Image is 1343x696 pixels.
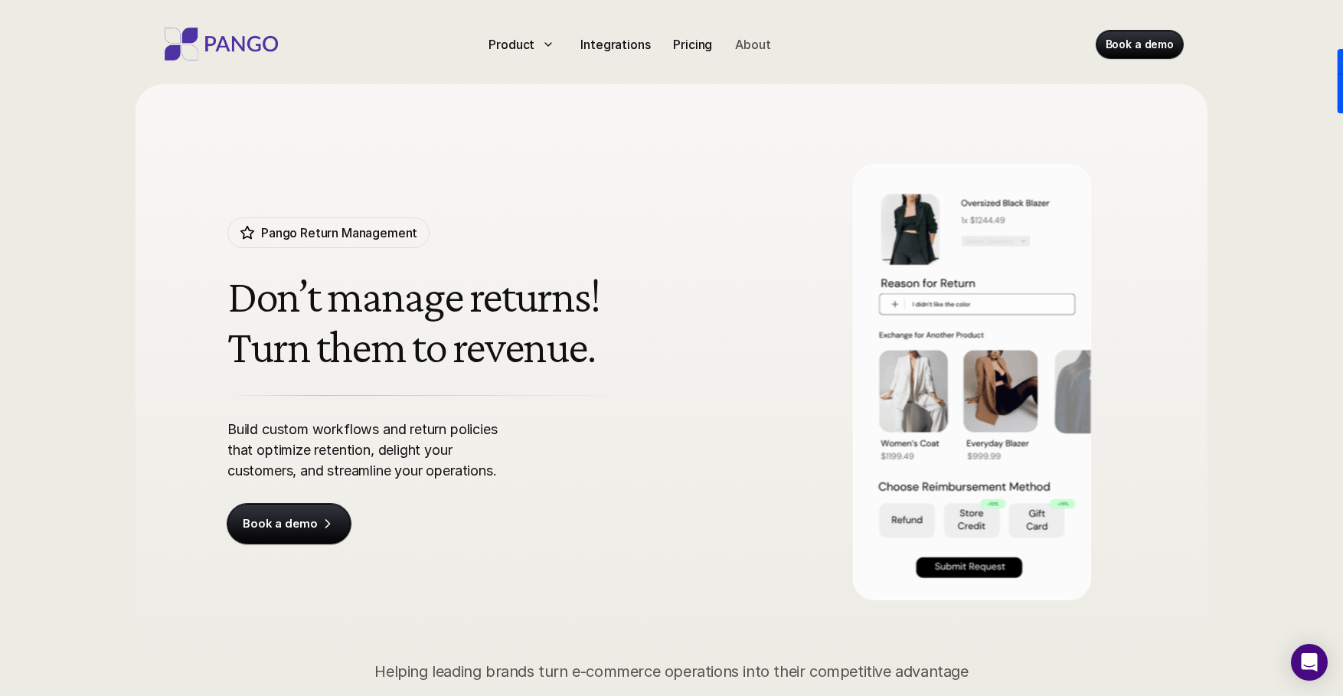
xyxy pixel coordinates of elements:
[227,504,351,544] a: Book a demo
[574,32,656,57] a: Integrations
[227,271,751,372] h1: Don’t manage returns! Turn them to revenue.
[673,35,712,54] p: Pricing
[227,419,541,481] p: Build custom workflows and return policies that optimize retention, delight your customers, and s...
[243,516,317,531] p: Book a demo
[374,660,968,683] p: Helping leading brands turn e-commerce operations into their competitive advantage
[1096,31,1183,58] a: Book a demo
[1291,644,1328,681] div: Open Intercom Messenger
[729,32,776,57] a: About
[580,35,650,54] p: Integrations
[667,32,718,57] a: Pricing
[489,35,534,54] p: Product
[735,35,770,54] p: About
[261,224,417,242] p: Pango Return Management
[1106,37,1174,52] p: Book a demo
